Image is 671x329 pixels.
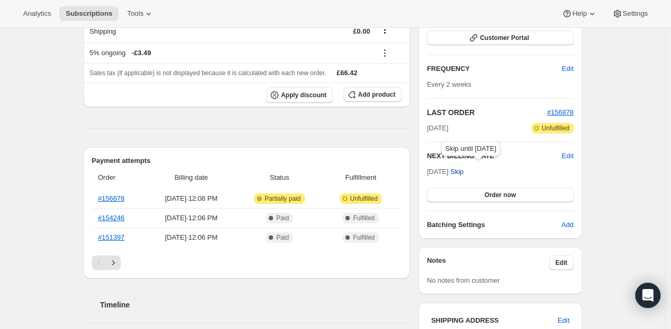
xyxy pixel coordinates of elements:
[276,233,289,242] span: Paid
[59,6,119,21] button: Subscriptions
[92,156,402,166] h2: Payment attempts
[150,213,233,223] span: [DATE] · 12:06 PM
[555,259,568,267] span: Edit
[551,312,575,329] button: Edit
[480,34,529,42] span: Customer Portal
[427,123,448,133] span: [DATE]
[127,9,143,18] span: Tools
[353,214,374,222] span: Fulfilled
[450,167,464,177] span: Skip
[427,188,573,202] button: Order now
[485,191,516,199] span: Order now
[350,194,378,203] span: Unfulfilled
[353,233,374,242] span: Fulfilled
[239,172,320,183] span: Status
[150,232,233,243] span: [DATE] · 12:06 PM
[427,276,500,284] span: No notes from customer
[562,151,573,161] button: Edit
[549,255,574,270] button: Edit
[92,166,146,189] th: Order
[121,6,160,21] button: Tools
[427,64,562,74] h2: FREQUENCY
[562,64,573,74] span: Edit
[17,6,57,21] button: Analytics
[100,300,411,310] h2: Timeline
[444,163,470,180] button: Skip
[281,91,327,99] span: Apply discount
[427,168,464,176] span: [DATE] ·
[431,315,558,326] h3: SHIPPING ADDRESS
[427,151,562,161] h2: NEXT BILLING DATE
[547,107,574,118] button: #156878
[427,80,471,88] span: Every 2 weeks
[427,220,561,230] h6: Batching Settings
[572,9,586,18] span: Help
[276,214,289,222] span: Paid
[90,48,370,58] div: 5% ongoing
[547,108,574,116] a: #156878
[326,172,395,183] span: Fulfillment
[150,193,233,204] span: [DATE] · 12:08 PM
[623,9,648,18] span: Settings
[358,90,395,99] span: Add product
[23,9,51,18] span: Analytics
[98,214,125,222] a: #154246
[150,172,233,183] span: Billing date
[561,220,573,230] span: Add
[353,27,370,35] span: £0.00
[83,19,223,43] th: Shipping
[376,24,393,36] button: Shipping actions
[555,217,580,233] button: Add
[427,107,547,118] h2: LAST ORDER
[343,87,402,102] button: Add product
[635,283,660,308] div: Open Intercom Messenger
[427,30,573,45] button: Customer Portal
[606,6,654,21] button: Settings
[92,255,402,270] nav: Pagination
[427,255,549,270] h3: Notes
[555,60,580,77] button: Edit
[542,124,570,132] span: Unfulfilled
[132,48,151,58] span: - £3.49
[555,6,603,21] button: Help
[266,87,333,103] button: Apply discount
[98,194,125,202] a: #156878
[337,69,358,77] span: £66.42
[90,69,327,77] span: Sales tax (if applicable) is not displayed because it is calculated with each new order.
[66,9,112,18] span: Subscriptions
[558,315,569,326] span: Edit
[98,233,125,241] a: #151397
[265,194,301,203] span: Partially paid
[106,255,121,270] button: Next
